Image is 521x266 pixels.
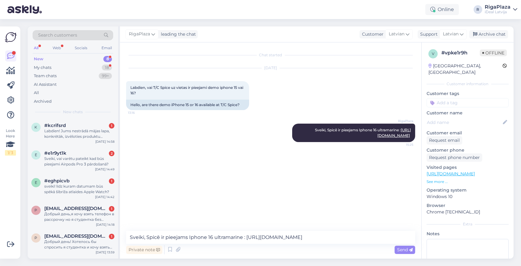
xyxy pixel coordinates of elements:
[485,5,517,14] a: RigaPlazaiDeal Latvija
[35,180,37,185] span: e
[427,209,509,215] p: Chrome [TECHNICAL_ID]
[95,167,114,172] div: [DATE] 14:49
[432,51,434,56] span: v
[126,246,162,254] div: Private note
[44,233,108,239] span: polinatrokatova6@gmail.com
[485,5,511,10] div: RigaPlaza
[34,56,43,62] div: New
[34,81,57,88] div: AI Assistant
[34,98,52,105] div: Archived
[427,90,509,97] p: Customer tags
[5,128,16,156] div: Look Here
[425,4,459,15] div: Online
[44,156,114,167] div: Sveiki, vai varētu pateikt kad būs pieejami Airpods Pro 3 pārdošanā?
[44,150,66,156] span: #e1r9yt1k
[427,164,509,171] p: Visited pages
[95,139,114,144] div: [DATE] 14:58
[51,44,62,52] div: Web
[427,98,509,107] input: Add a tag
[443,31,459,38] span: Latvian
[109,151,114,156] div: 2
[35,125,38,129] span: k
[427,193,509,200] p: Windows 10
[427,179,509,185] p: See more ...
[427,231,509,237] p: Notes
[360,31,384,38] div: Customer
[126,65,415,71] div: [DATE]
[44,184,114,195] div: sveiki! līdz kuram datumam būs spēkā šībrīža atlaides Apple Watch?
[427,136,462,145] div: Request email
[38,32,77,38] span: Search customers
[427,81,509,87] div: Customer information
[44,206,108,211] span: polinatrokatova6@gmail.com
[44,123,66,128] span: #kcrifsrd
[103,56,112,62] div: 8
[441,49,480,57] div: # vpke1r9h
[99,73,112,79] div: 99+
[428,63,503,76] div: [GEOGRAPHIC_DATA], [GEOGRAPHIC_DATA]
[427,221,509,227] div: Extra
[129,31,150,38] span: RigaPlaza
[96,222,114,227] div: [DATE] 14:18
[418,31,438,38] div: Support
[96,250,114,255] div: [DATE] 13:59
[485,10,511,14] div: iDeal Latvija
[44,128,114,139] div: Labdien! Jums nestrādā mājas lapa, konkrētāk, izvēloties produktu (jebkuru), nevar atzīmēt nevien...
[474,5,482,14] div: R
[109,206,114,212] div: 1
[390,142,413,147] span: 15:25
[5,31,17,43] img: Askly Logo
[34,73,57,79] div: Team chats
[397,247,413,252] span: Send
[102,65,112,71] div: 18
[469,30,508,38] div: Archive chat
[33,44,40,52] div: All
[63,109,83,115] span: New chats
[480,50,507,56] span: Offline
[427,153,482,162] div: Request phone number
[74,44,89,52] div: Socials
[34,65,51,71] div: My chats
[315,128,411,138] span: Sveiki, Spicē ir pieejams Iphone 16 ultramarine :
[35,236,38,240] span: p
[427,147,509,153] p: Customer phone
[109,178,114,184] div: 1
[100,44,113,52] div: Email
[35,208,38,212] span: p
[44,211,114,222] div: Добрый день,я хочу взять телефон в рассрочку но я студентка без официального заработка какие у ме...
[427,202,509,209] p: Browser
[427,110,509,116] p: Customer name
[126,100,249,110] div: Hello, are there demo iPhone 15 or 16 available at T/C Spice?
[95,195,114,199] div: [DATE] 14:42
[427,187,509,193] p: Operating system
[44,178,70,184] span: #eghpicvb
[389,31,404,38] span: Latvian
[126,52,415,58] div: Chat started
[130,85,244,95] span: Labdien, vai T/C Spice uz vietas ir pieejami demo iphone 15 vai 16?
[34,90,39,96] div: All
[35,153,37,157] span: e
[427,130,509,136] p: Customer email
[427,171,475,177] a: [URL][DOMAIN_NAME]
[44,239,114,250] div: Добрый день! Хотелось бы спросить я студентка и хочу взять айфон 16 pro,но официальный работы нет...
[109,123,114,129] div: 1
[5,150,16,156] div: 1 / 3
[390,119,413,123] span: RigaPlaza
[427,119,502,126] input: Add name
[128,110,151,115] span: 13:16
[109,234,114,239] div: 1
[158,31,196,38] div: leading the chat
